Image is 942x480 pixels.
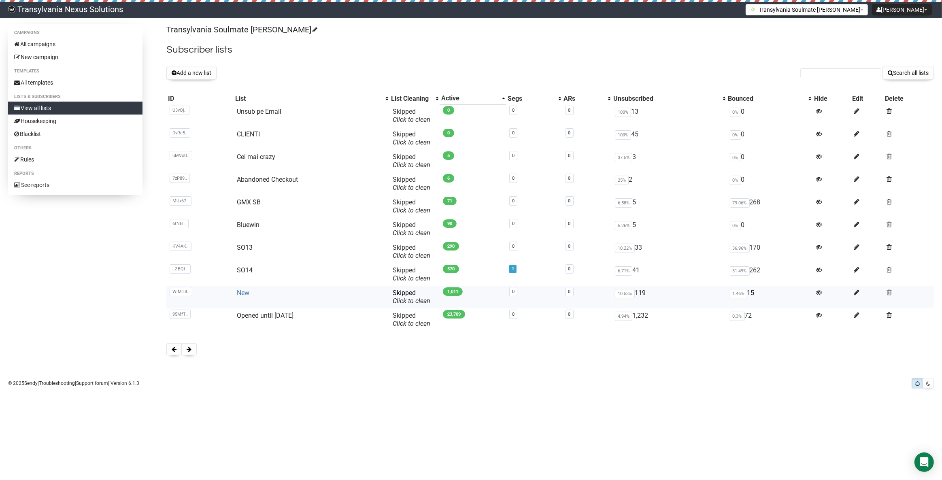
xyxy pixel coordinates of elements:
span: WlMT8.. [170,287,192,296]
span: 6.58% [615,198,632,208]
div: List Cleaning [391,95,432,103]
a: CLIENTI [237,130,260,138]
a: Click to clean [393,206,430,214]
li: Templates [8,66,142,76]
th: Segs: No sort applied, activate to apply an ascending sort [506,93,562,104]
span: 0.3% [730,312,745,321]
a: Abandoned Checkout [237,176,298,183]
p: © 2025 | | | Version 6.1.3 [8,379,139,388]
td: 1,232 [612,308,727,331]
span: Skipped [393,312,430,327]
a: Support forum [76,380,108,386]
span: 79.06% [730,198,750,208]
td: 15 [727,286,812,308]
span: 10.53% [615,289,635,298]
li: Lists & subscribers [8,92,142,102]
a: 0 [512,198,515,204]
a: 0 [568,108,571,113]
td: 41 [612,263,727,286]
td: 3 [612,150,727,172]
a: 0 [568,266,571,272]
a: Click to clean [393,252,430,259]
a: New campaign [8,51,142,64]
span: 0% [730,108,741,117]
span: 570 [443,265,459,273]
div: ID [168,95,232,103]
div: Segs [508,95,554,103]
div: Hide [814,95,849,103]
th: Hide: No sort applied, sorting is disabled [812,93,851,104]
div: ARs [564,95,604,103]
span: 36.96% [730,244,750,253]
span: 0% [730,176,741,185]
a: Click to clean [393,229,430,237]
span: 0 [443,129,454,137]
a: Blacklist [8,127,142,140]
a: Click to clean [393,116,430,123]
span: 5.26% [615,221,632,230]
div: Edit [853,95,882,103]
span: 1.46% [730,289,747,298]
span: 90 [443,219,457,228]
span: Skipped [393,198,430,214]
a: Unsub pe Email [237,108,281,115]
th: List Cleaning: No sort applied, activate to apply an ascending sort [389,93,440,104]
a: 0 [512,312,515,317]
span: DvRe5.. [170,128,190,138]
span: 0% [730,221,741,230]
a: Housekeeping [8,115,142,127]
td: 0 [727,104,812,127]
a: 0 [512,221,515,226]
span: 1,011 [443,287,463,296]
td: 0 [727,218,812,240]
span: 37.5% [615,153,632,162]
th: Edit: No sort applied, sorting is disabled [851,93,884,104]
a: Click to clean [393,161,430,169]
span: 0% [730,153,741,162]
td: 72 [727,308,812,331]
span: 71 [443,197,457,205]
th: Bounced: No sort applied, activate to apply an ascending sort [727,93,812,104]
span: KV4AK.. [170,242,191,251]
td: 262 [727,263,812,286]
span: 5 [443,151,454,160]
span: 0% [730,130,741,140]
span: uMVoU.. [170,151,192,160]
a: 0 [568,289,571,294]
div: Unsubscribed [613,95,719,103]
button: [PERSON_NAME] [872,4,932,15]
span: 0 [443,106,454,115]
span: 6.71% [615,266,632,276]
a: Click to clean [393,138,430,146]
a: Rules [8,153,142,166]
a: 0 [568,221,571,226]
a: Click to clean [393,184,430,191]
a: 0 [568,130,571,136]
td: 0 [727,127,812,150]
img: 1.png [750,6,757,13]
li: Others [8,143,142,153]
span: Skipped [393,176,430,191]
span: 25% [615,176,629,185]
span: Skipped [393,244,430,259]
a: Click to clean [393,297,430,305]
button: Add a new list [166,66,217,80]
span: 6 [443,174,454,183]
div: Active [441,94,498,102]
a: 0 [512,289,515,294]
a: Bluewin [237,221,259,229]
button: Search all lists [882,66,934,80]
a: 0 [512,244,515,249]
span: LZBQf.. [170,264,191,274]
span: U3vOj.. [170,106,189,115]
a: Sendy [24,380,38,386]
td: 5 [612,218,727,240]
span: 7zP89.. [170,174,190,183]
span: 10.22% [615,244,635,253]
a: 0 [568,244,571,249]
td: 33 [612,240,727,263]
h2: Subscriber lists [166,42,934,57]
td: 268 [727,195,812,218]
th: ARs: No sort applied, activate to apply an ascending sort [562,93,612,104]
a: All campaigns [8,38,142,51]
